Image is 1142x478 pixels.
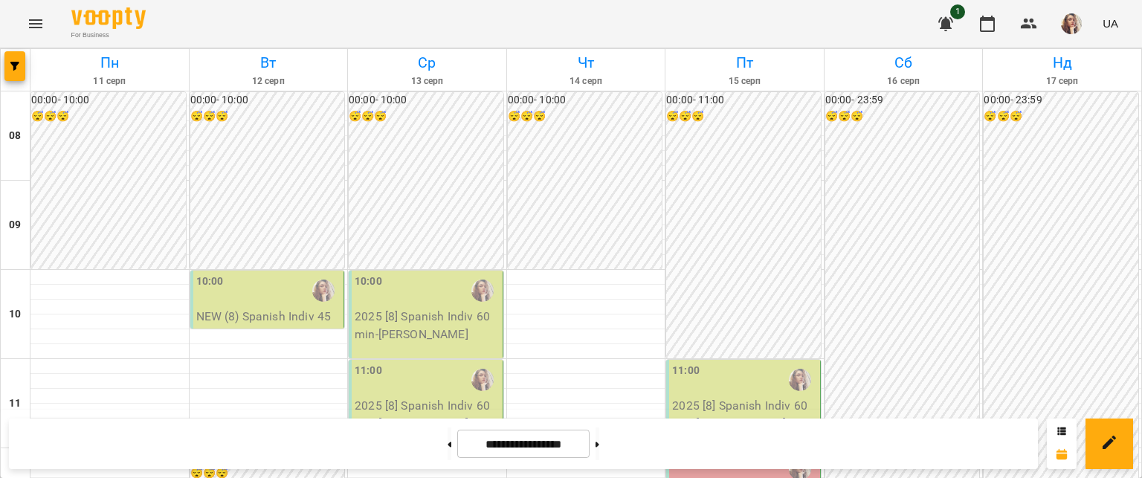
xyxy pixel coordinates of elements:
h6: 😴😴😴 [31,109,186,125]
img: 81cb2171bfcff7464404e752be421e56.JPG [1061,13,1082,34]
h6: 😴😴😴 [666,109,821,125]
h6: 😴😴😴 [349,109,503,125]
p: 2025 [8] Spanish Indiv 60 min - [PERSON_NAME] [355,308,500,343]
h6: 12 серп [192,74,346,88]
img: Івашура Анна Вікторівна (і) [471,280,494,302]
label: 10:00 [196,274,224,290]
h6: 14 серп [509,74,663,88]
label: 11:00 [672,363,700,379]
h6: Сб [827,51,981,74]
h6: 00:00 - 10:00 [190,92,345,109]
label: 10:00 [355,274,382,290]
button: UA [1097,10,1124,37]
h6: Пн [33,51,187,74]
h6: 11 [9,395,21,412]
h6: 00:00 - 10:00 [349,92,503,109]
img: Івашура Анна Вікторівна (і) [312,280,335,302]
h6: Ср [350,51,504,74]
img: Voopty Logo [71,7,146,29]
h6: 😴😴😴 [508,109,662,125]
span: 1 [950,4,965,19]
h6: 17 серп [985,74,1139,88]
h6: 00:00 - 23:59 [984,92,1138,109]
h6: 09 [9,217,21,233]
h6: Нд [985,51,1139,74]
h6: 00:00 - 23:59 [825,92,980,109]
h6: 😴😴😴 [984,109,1138,125]
span: UA [1103,16,1118,31]
h6: 10 [9,306,21,323]
h6: Вт [192,51,346,74]
img: Івашура Анна Вікторівна (і) [789,369,811,391]
h6: 00:00 - 10:00 [31,92,186,109]
p: 2025 [8] Spanish Indiv 60 min - [PERSON_NAME] [355,397,500,432]
button: Menu [18,6,54,42]
h6: 15 серп [668,74,822,88]
label: 11:00 [355,363,382,379]
h6: Чт [509,51,663,74]
span: For Business [71,30,146,40]
h6: 08 [9,128,21,144]
p: NEW (8) Spanish Indiv 45 min -20% - [PERSON_NAME] [196,308,341,343]
img: Івашура Анна Вікторівна (і) [471,369,494,391]
h6: 11 серп [33,74,187,88]
h6: 13 серп [350,74,504,88]
h6: 😴😴😴 [190,109,345,125]
h6: Пт [668,51,822,74]
p: 2025 [8] Spanish Indiv 60 min - [PERSON_NAME] [672,397,817,432]
h6: 😴😴😴 [825,109,980,125]
h6: 00:00 - 11:00 [666,92,821,109]
h6: 16 серп [827,74,981,88]
h6: 00:00 - 10:00 [508,92,662,109]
